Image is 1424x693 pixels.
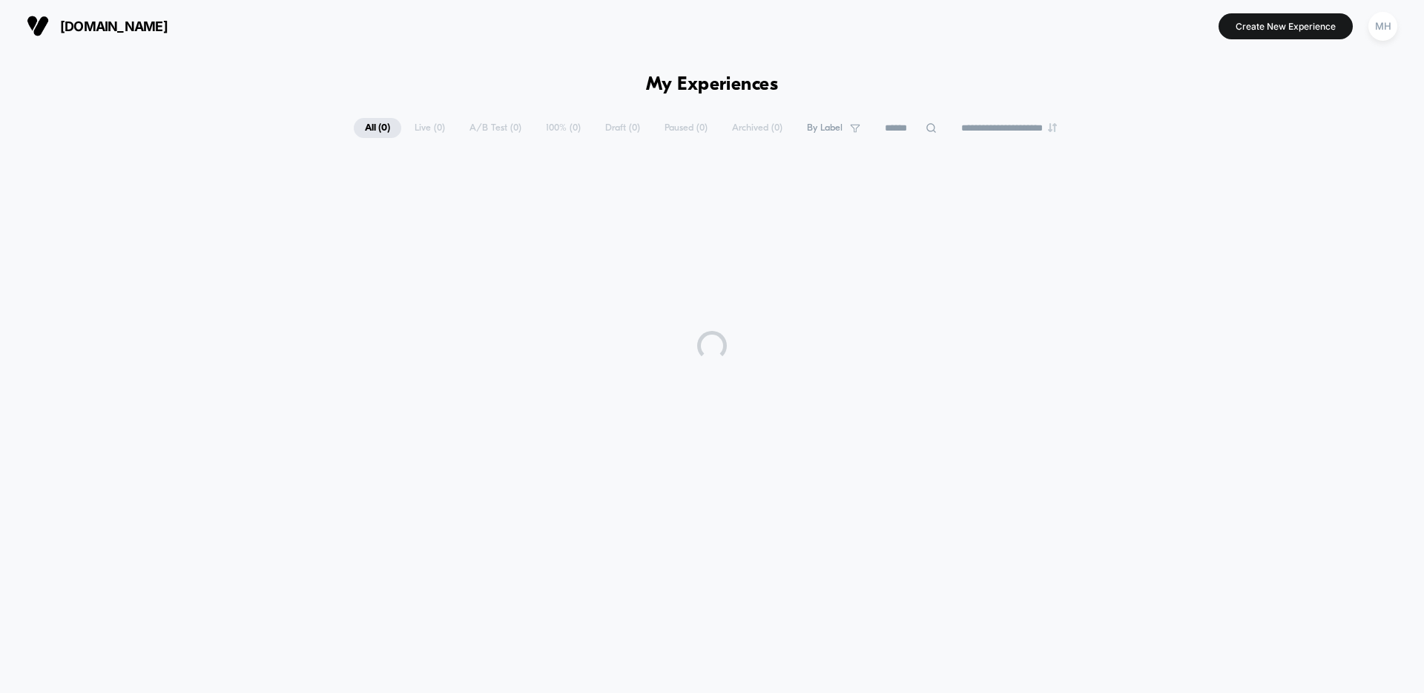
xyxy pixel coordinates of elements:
img: Visually logo [27,15,49,37]
h1: My Experiences [646,74,779,96]
span: [DOMAIN_NAME] [60,19,168,34]
span: By Label [807,122,843,134]
button: Create New Experience [1219,13,1353,39]
button: [DOMAIN_NAME] [22,14,172,38]
span: All ( 0 ) [354,118,401,138]
button: MH [1364,11,1402,42]
div: MH [1368,12,1397,41]
img: end [1048,123,1057,132]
